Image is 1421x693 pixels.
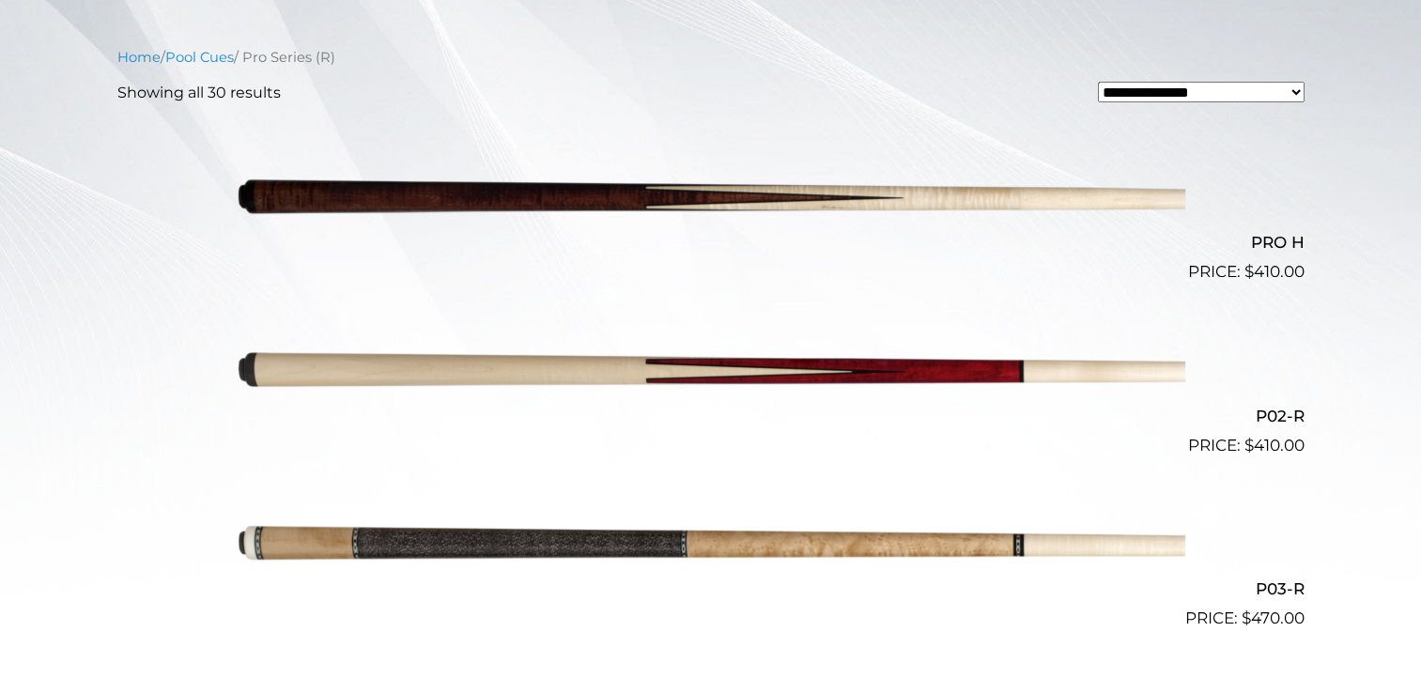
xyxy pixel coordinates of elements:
h2: P02-R [117,398,1305,433]
nav: Breadcrumb [117,47,1305,68]
h2: P03-R [117,572,1305,607]
h2: PRO H [117,225,1305,260]
a: P02-R $410.00 [117,292,1305,457]
img: P03-R [237,466,1185,624]
img: P02-R [237,292,1185,450]
bdi: 410.00 [1244,262,1305,281]
span: $ [1244,436,1254,454]
select: Shop order [1098,82,1305,102]
span: $ [1242,608,1251,627]
bdi: 470.00 [1242,608,1305,627]
img: PRO H [237,119,1185,277]
span: $ [1244,262,1254,281]
bdi: 410.00 [1244,436,1305,454]
a: Home [117,49,161,66]
a: Pool Cues [165,49,234,66]
p: Showing all 30 results [117,82,281,104]
a: PRO H $410.00 [117,119,1305,285]
a: P03-R $470.00 [117,466,1305,631]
